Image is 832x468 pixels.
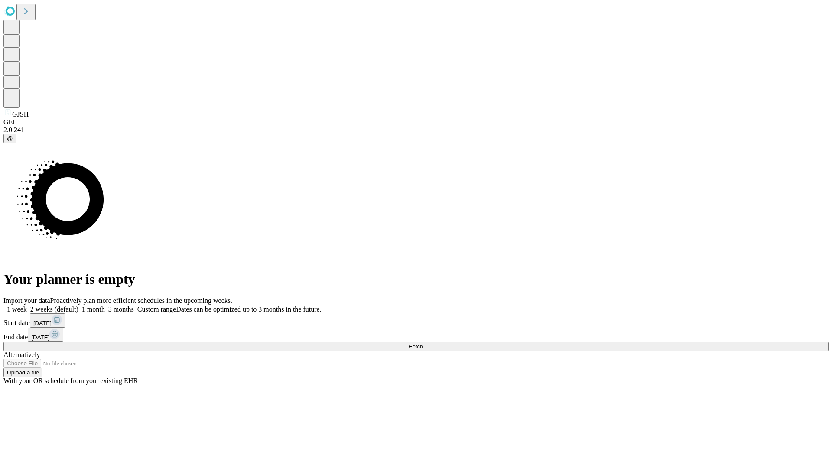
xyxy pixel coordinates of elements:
span: 1 month [82,305,105,313]
div: GEI [3,118,829,126]
button: Fetch [3,342,829,351]
span: Alternatively [3,351,40,358]
span: 2 weeks (default) [30,305,78,313]
span: Fetch [409,343,423,350]
button: Upload a file [3,368,42,377]
span: Proactively plan more efficient schedules in the upcoming weeks. [50,297,232,304]
span: [DATE] [33,320,52,326]
h1: Your planner is empty [3,271,829,287]
span: [DATE] [31,334,49,341]
span: 1 week [7,305,27,313]
span: 3 months [108,305,134,313]
span: GJSH [12,110,29,118]
span: Dates can be optimized up to 3 months in the future. [176,305,321,313]
span: With your OR schedule from your existing EHR [3,377,138,384]
button: [DATE] [28,328,63,342]
button: [DATE] [30,313,65,328]
div: End date [3,328,829,342]
span: Import your data [3,297,50,304]
button: @ [3,134,16,143]
div: Start date [3,313,829,328]
span: @ [7,135,13,142]
span: Custom range [137,305,176,313]
div: 2.0.241 [3,126,829,134]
